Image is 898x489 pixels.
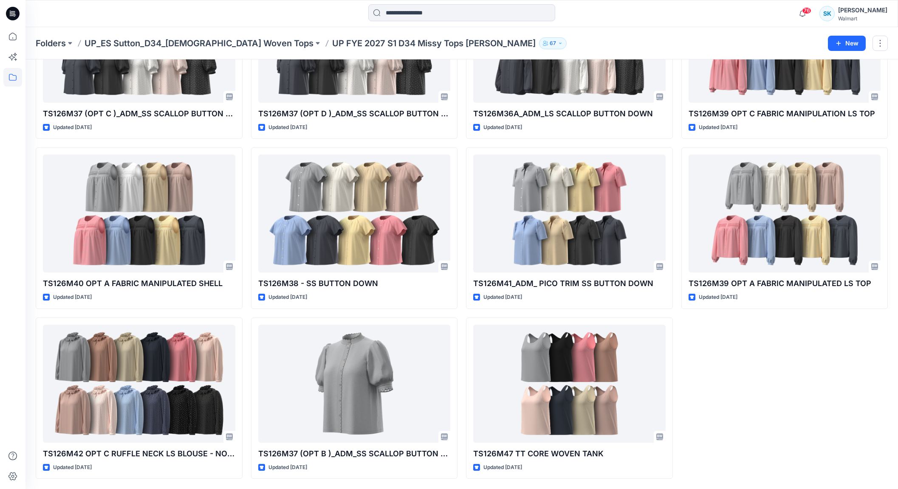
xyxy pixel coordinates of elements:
[802,7,811,14] span: 76
[43,155,235,273] a: TS126M40 OPT A FABRIC MANIPULATED SHELL
[258,278,451,289] p: TS126M38 - SS BUTTON DOWN
[689,155,881,273] a: TS126M39 OPT A FABRIC MANIPULATED LS TOP
[53,123,92,132] p: Updated [DATE]
[828,36,866,51] button: New
[258,325,451,443] a: TS126M37 (OPT B )_ADM_SS SCALLOP BUTTON DOWN
[268,463,307,472] p: Updated [DATE]
[258,108,451,120] p: TS126M37 (OPT D )_ADM_SS SCALLOP BUTTON DOWN
[85,37,313,49] a: UP_ES Sutton_D34_[DEMOGRAPHIC_DATA] Woven Tops
[838,15,887,22] div: Walmart
[43,278,235,289] p: TS126M40 OPT A FABRIC MANIPULATED SHELL
[258,155,451,273] a: TS126M38 - SS BUTTON DOWN
[473,155,666,273] a: TS126M41_ADM_ PICO TRIM SS BUTTON DOWN
[550,39,556,48] p: 67
[483,293,522,302] p: Updated [DATE]
[473,448,666,460] p: TS126M47 TT CORE WOVEN TANK
[43,108,235,120] p: TS126M37 (OPT C )_ADM_SS SCALLOP BUTTON DOWN
[689,278,881,289] p: TS126M39 OPT A FABRIC MANIPULATED LS TOP
[473,108,666,120] p: TS126M36A_ADM_LS SCALLOP BUTTON DOWN
[53,463,92,472] p: Updated [DATE]
[258,448,451,460] p: TS126M37 (OPT B )_ADM_SS SCALLOP BUTTON DOWN
[36,37,66,49] a: Folders
[473,278,666,289] p: TS126M41_ADM_ PICO TRIM SS BUTTON DOWN
[53,293,92,302] p: Updated [DATE]
[483,123,522,132] p: Updated [DATE]
[483,463,522,472] p: Updated [DATE]
[699,123,737,132] p: Updated [DATE]
[268,293,307,302] p: Updated [DATE]
[268,123,307,132] p: Updated [DATE]
[539,37,567,49] button: 67
[43,325,235,443] a: TS126M42 OPT C RUFFLE NECK LS BLOUSE - NO BACK YOKE
[689,108,881,120] p: TS126M39 OPT C FABRIC MANIPULATION LS TOP
[473,325,666,443] a: TS126M47 TT CORE WOVEN TANK
[819,6,835,21] div: SK
[699,293,737,302] p: Updated [DATE]
[332,37,536,49] p: UP FYE 2027 S1 D34 Missy Tops [PERSON_NAME]
[838,5,887,15] div: [PERSON_NAME]
[43,448,235,460] p: TS126M42 OPT C RUFFLE NECK LS BLOUSE - NO BACK YOKE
